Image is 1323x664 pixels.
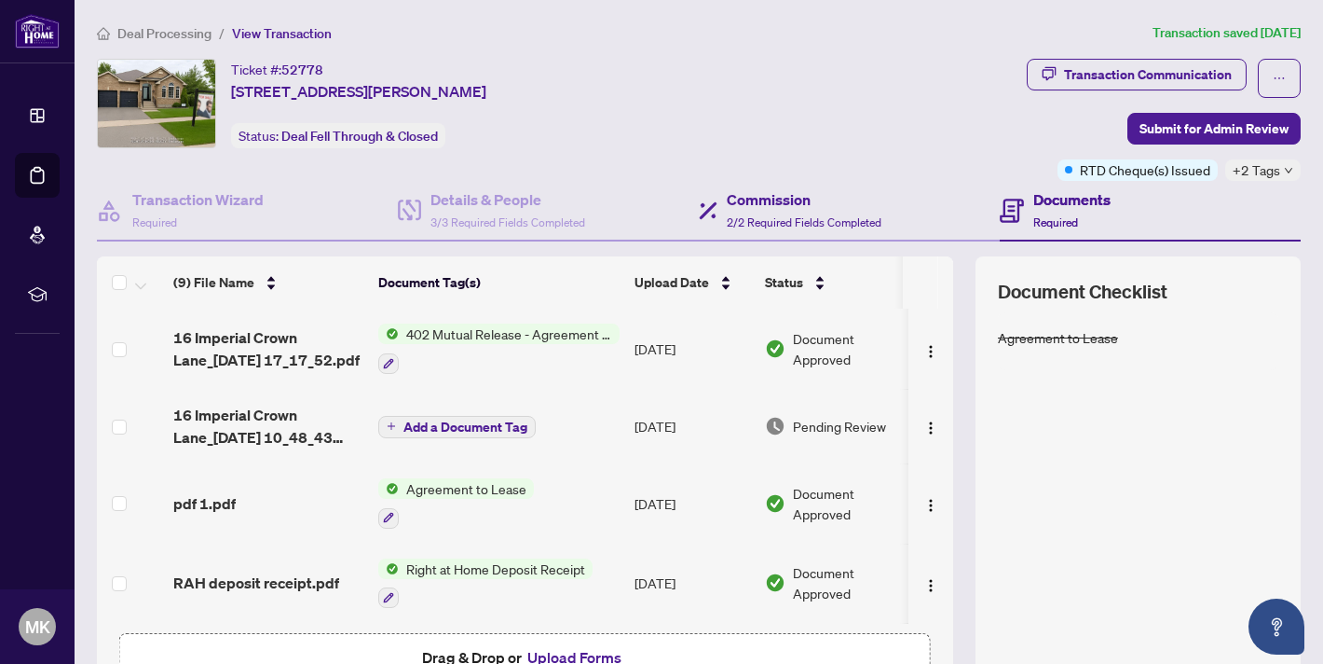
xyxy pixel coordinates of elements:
[378,478,399,499] img: Status Icon
[923,421,938,436] img: Logo
[1233,159,1280,181] span: +2 Tags
[627,544,757,624] td: [DATE]
[399,478,534,499] span: Agreement to Lease
[378,559,399,579] img: Status Icon
[727,188,881,211] h4: Commission
[173,404,363,449] span: 16 Imperial Crown Lane_[DATE] 10_48_43 EXECUTED.pdf
[219,22,225,44] li: /
[378,324,399,344] img: Status Icon
[132,188,264,211] h4: Transaction Wizard
[793,483,908,524] span: Document Approved
[25,614,50,640] span: MK
[1064,60,1232,90] div: Transaction Communication
[173,572,339,594] span: RAH deposit receipt.pdf
[378,324,620,374] button: Status Icon402 Mutual Release - Agreement to Lease - Residential
[378,478,534,529] button: Status IconAgreement to Lease
[15,14,60,48] img: logo
[1127,113,1301,145] button: Submit for Admin Review
[627,309,757,389] td: [DATE]
[1033,215,1078,229] span: Required
[793,416,886,436] span: Pending Review
[1027,59,1247,90] button: Transaction Communication
[1273,72,1286,85] span: ellipsis
[231,80,486,103] span: [STREET_ADDRESS][PERSON_NAME]
[399,559,593,579] span: Right at Home Deposit Receipt
[173,326,363,371] span: 16 Imperial Crown Lane_[DATE] 17_17_52.pdf
[173,492,236,515] span: pdf 1.pdf
[793,562,908,603] span: Document Approved
[232,25,332,42] span: View Transaction
[371,256,627,309] th: Document Tag(s)
[627,256,757,309] th: Upload Date
[166,256,371,309] th: (9) File Name
[378,416,536,438] button: Add a Document Tag
[627,463,757,544] td: [DATE]
[132,215,177,229] span: Required
[765,493,785,514] img: Document Status
[765,272,803,293] span: Status
[231,123,445,148] div: Status:
[765,339,785,359] img: Document Status
[430,215,585,229] span: 3/3 Required Fields Completed
[916,568,946,598] button: Logo
[281,62,323,78] span: 52778
[387,422,396,431] span: plus
[378,559,593,609] button: Status IconRight at Home Deposit Receipt
[923,578,938,593] img: Logo
[173,272,254,293] span: (9) File Name
[916,489,946,519] button: Logo
[998,279,1167,305] span: Document Checklist
[765,573,785,593] img: Document Status
[1080,159,1210,180] span: RTD Cheque(s) Issued
[98,60,215,147] img: IMG-S12366615_1.jpg
[923,498,938,513] img: Logo
[627,389,757,463] td: [DATE]
[97,27,110,40] span: home
[765,416,785,436] img: Document Status
[998,327,1118,348] div: Agreement to Lease
[916,411,946,441] button: Logo
[403,421,527,434] span: Add a Document Tag
[399,324,620,344] span: 402 Mutual Release - Agreement to Lease - Residential
[1139,114,1289,144] span: Submit for Admin Review
[281,128,438,145] span: Deal Fell Through & Closed
[916,334,946,364] button: Logo
[634,272,709,293] span: Upload Date
[1248,599,1304,655] button: Open asap
[1033,188,1111,211] h4: Documents
[923,344,938,359] img: Logo
[378,414,536,438] button: Add a Document Tag
[231,59,323,80] div: Ticket #:
[793,328,908,369] span: Document Approved
[117,25,211,42] span: Deal Processing
[1284,166,1293,175] span: down
[1153,22,1301,44] article: Transaction saved [DATE]
[430,188,585,211] h4: Details & People
[757,256,916,309] th: Status
[727,215,881,229] span: 2/2 Required Fields Completed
